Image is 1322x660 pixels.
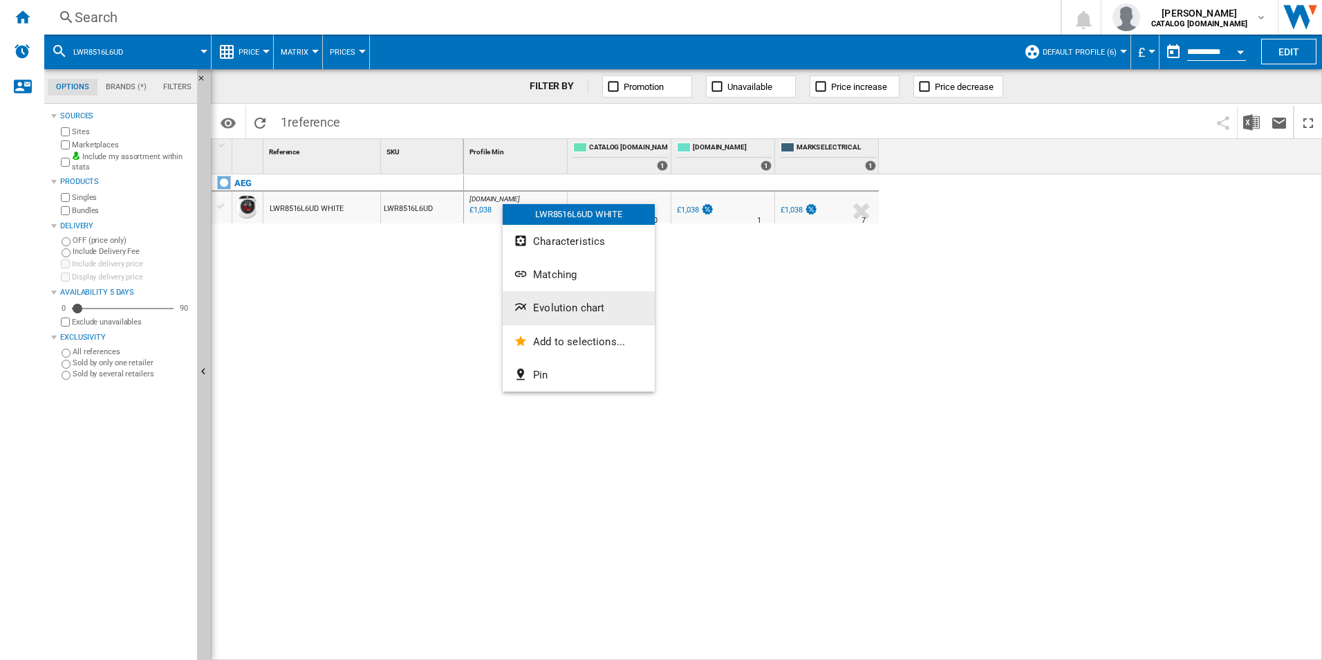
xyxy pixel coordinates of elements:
div: LWR8516L6UD WHITE [503,204,655,225]
button: Matching [503,258,655,291]
span: Matching [533,268,577,281]
span: Characteristics [533,235,605,248]
button: Add to selections... [503,325,655,358]
span: Evolution chart [533,302,604,314]
button: Characteristics [503,225,655,258]
button: Evolution chart [503,291,655,324]
span: Pin [533,369,548,381]
span: Add to selections... [533,336,625,348]
button: Pin... [503,358,655,392]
